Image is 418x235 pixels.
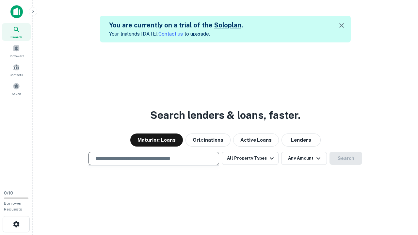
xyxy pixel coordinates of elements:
span: Contacts [10,72,23,77]
button: Any Amount [281,152,327,165]
button: Lenders [281,133,321,147]
a: Search [2,23,31,41]
button: Originations [185,133,231,147]
span: 0 / 10 [4,191,13,196]
button: Active Loans [233,133,279,147]
a: Soloplan [214,21,241,29]
span: Borrowers [8,53,24,58]
a: Saved [2,80,31,98]
img: capitalize-icon.png [10,5,23,18]
p: Your trial ends [DATE]. to upgrade. [109,30,243,38]
span: Saved [12,91,21,96]
a: Borrowers [2,42,31,60]
button: Maturing Loans [130,133,183,147]
h5: You are currently on a trial of the . [109,20,243,30]
span: Search [10,34,22,39]
span: Borrower Requests [4,201,22,211]
button: All Property Types [222,152,279,165]
iframe: Chat Widget [385,183,418,214]
a: Contacts [2,61,31,79]
a: Contact us [158,31,183,37]
h3: Search lenders & loans, faster. [150,107,300,123]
